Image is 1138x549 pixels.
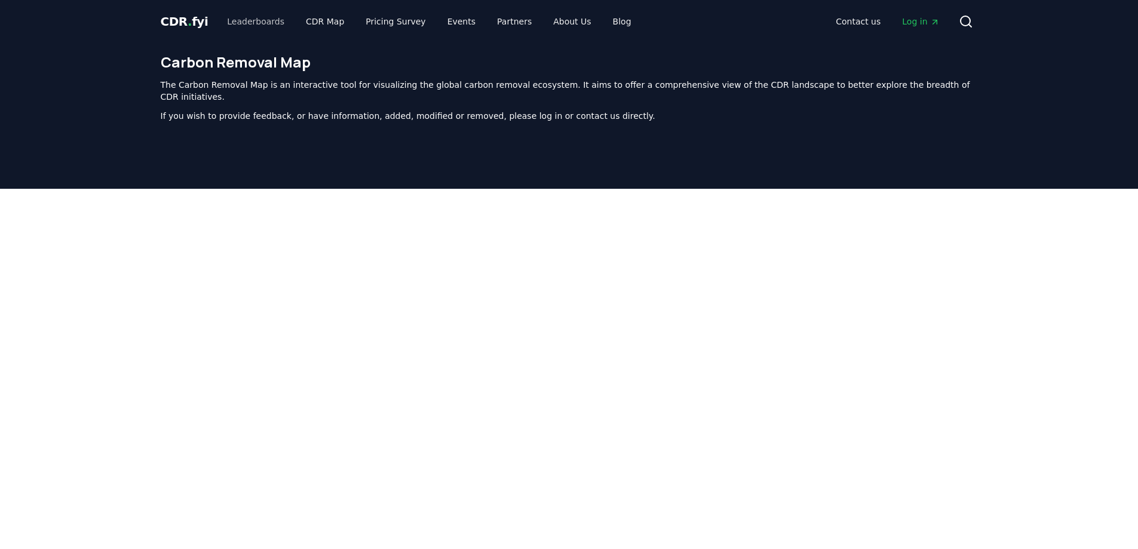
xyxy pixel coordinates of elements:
[544,11,600,32] a: About Us
[438,11,485,32] a: Events
[161,110,978,122] p: If you wish to provide feedback, or have information, added, modified or removed, please log in o...
[188,14,192,29] span: .
[487,11,541,32] a: Partners
[902,16,939,27] span: Log in
[603,11,641,32] a: Blog
[892,11,949,32] a: Log in
[217,11,640,32] nav: Main
[217,11,294,32] a: Leaderboards
[161,14,208,29] span: CDR fyi
[296,11,354,32] a: CDR Map
[161,79,978,103] p: The Carbon Removal Map is an interactive tool for visualizing the global carbon removal ecosystem...
[161,13,208,30] a: CDR.fyi
[161,53,978,72] h1: Carbon Removal Map
[356,11,435,32] a: Pricing Survey
[826,11,949,32] nav: Main
[826,11,890,32] a: Contact us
